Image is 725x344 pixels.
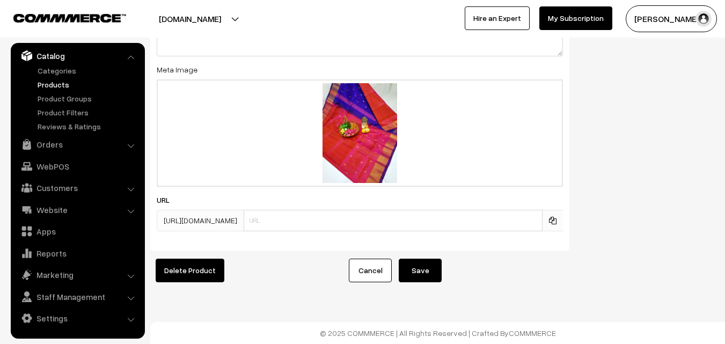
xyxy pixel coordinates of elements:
[399,259,442,282] button: Save
[35,121,141,132] a: Reviews & Ratings
[157,194,182,206] label: URL
[349,259,392,282] a: Cancel
[121,5,259,32] button: [DOMAIN_NAME]
[244,210,543,231] input: URL
[156,259,224,282] button: Delete Product
[13,14,126,22] img: COMMMERCE
[157,210,244,231] span: [URL][DOMAIN_NAME]
[13,244,141,263] a: Reports
[13,135,141,154] a: Orders
[13,178,141,197] a: Customers
[35,93,141,104] a: Product Groups
[13,222,141,241] a: Apps
[150,322,725,344] footer: © 2025 COMMMERCE | All Rights Reserved | Crafted By
[35,79,141,90] a: Products
[13,265,141,284] a: Marketing
[13,157,141,176] a: WebPOS
[465,6,530,30] a: Hire an Expert
[13,11,107,24] a: COMMMERCE
[626,5,717,32] button: [PERSON_NAME]
[509,328,556,338] a: COMMMERCE
[13,309,141,328] a: Settings
[13,46,141,65] a: Catalog
[13,200,141,219] a: Website
[539,6,612,30] a: My Subscription
[35,65,141,76] a: Categories
[35,107,141,118] a: Product Filters
[13,287,141,306] a: Staff Management
[157,64,197,75] label: Meta Image
[695,11,712,27] img: user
